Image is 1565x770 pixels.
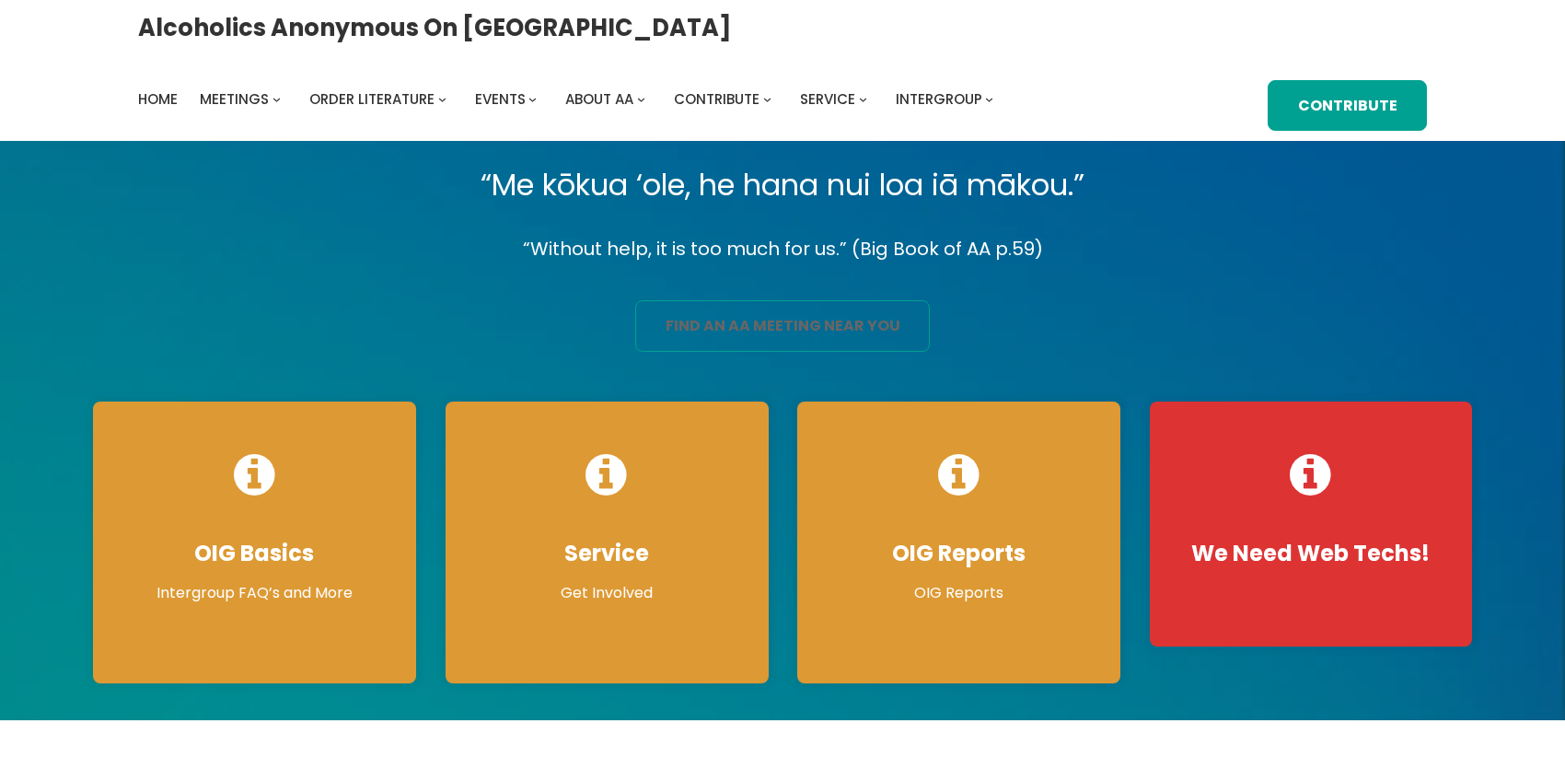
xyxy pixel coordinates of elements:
span: Intergroup [896,89,982,109]
span: Meetings [200,89,269,109]
button: Service submenu [859,95,867,103]
button: Events submenu [528,95,537,103]
span: Home [138,89,178,109]
span: About AA [565,89,633,109]
button: Contribute submenu [763,95,771,103]
h4: OIG Basics [111,540,398,567]
button: Intergroup submenu [985,95,993,103]
p: Intergroup FAQ’s and More [111,582,398,604]
a: Contribute [674,87,759,112]
nav: Intergroup [138,87,1000,112]
span: Events [475,89,526,109]
p: Get Involved [464,582,750,604]
a: Meetings [200,87,269,112]
h4: Service [464,540,750,567]
a: Events [475,87,526,112]
p: “Without help, it is too much for us.” (Big Book of AA p.59) [78,233,1487,265]
span: Service [800,89,855,109]
a: Service [800,87,855,112]
button: Meetings submenu [272,95,281,103]
a: find an aa meeting near you [635,300,930,352]
span: Order Literature [309,89,435,109]
a: Contribute [1268,80,1427,132]
button: Order Literature submenu [438,95,446,103]
p: “Me kōkua ‘ole, he hana nui loa iā mākou.” [78,159,1487,211]
span: Contribute [674,89,759,109]
h4: We Need Web Techs! [1168,540,1455,567]
a: Home [138,87,178,112]
a: About AA [565,87,633,112]
a: Intergroup [896,87,982,112]
a: Alcoholics Anonymous on [GEOGRAPHIC_DATA] [138,6,732,49]
h4: OIG Reports [816,540,1102,567]
p: OIG Reports [816,582,1102,604]
button: About AA submenu [637,95,645,103]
